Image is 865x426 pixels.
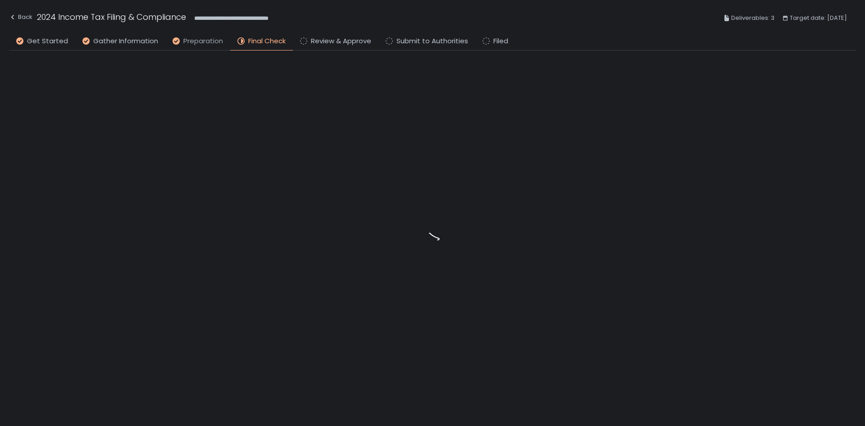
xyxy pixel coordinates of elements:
[248,36,286,46] span: Final Check
[731,13,774,23] span: Deliverables: 3
[9,11,32,26] button: Back
[27,36,68,46] span: Get Started
[9,12,32,23] div: Back
[493,36,508,46] span: Filed
[396,36,468,46] span: Submit to Authorities
[790,13,847,23] span: Target date: [DATE]
[183,36,223,46] span: Preparation
[37,11,186,23] h1: 2024 Income Tax Filing & Compliance
[311,36,371,46] span: Review & Approve
[93,36,158,46] span: Gather Information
